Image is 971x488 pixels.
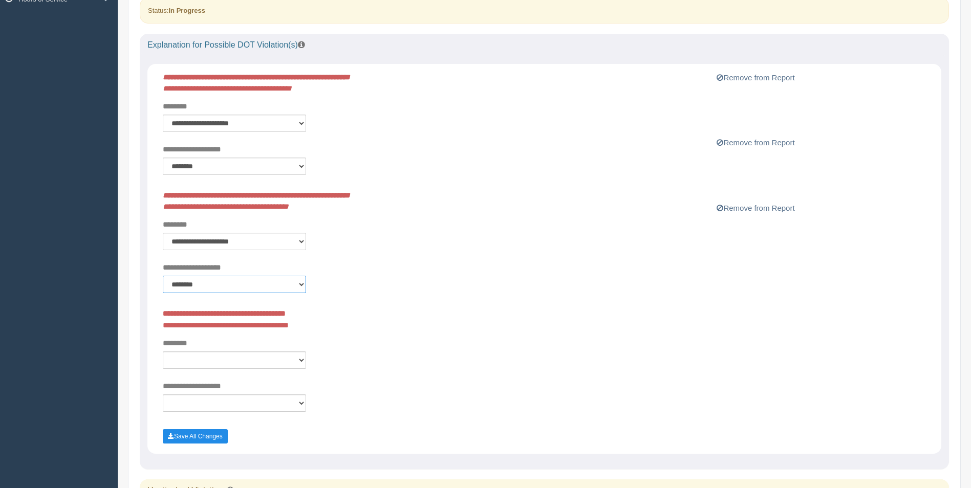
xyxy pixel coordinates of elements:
button: Remove from Report [714,72,797,84]
div: Explanation for Possible DOT Violation(s) [140,34,949,56]
button: Remove from Report [714,137,797,149]
button: Remove from Report [714,202,797,214]
button: Save [163,429,228,443]
strong: In Progress [168,7,205,14]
